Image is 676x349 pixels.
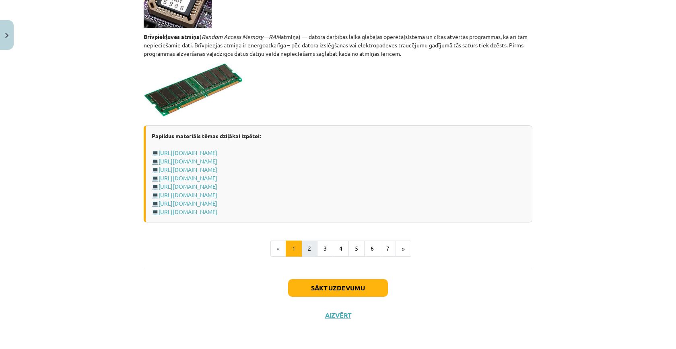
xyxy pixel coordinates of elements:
div: 💻 💻 💻 💻 💻 💻 💻 💻 [144,125,532,222]
a: [URL][DOMAIN_NAME] [159,191,217,198]
button: 7 [380,241,396,257]
button: 1 [286,241,302,257]
button: Sākt uzdevumu [288,279,388,297]
a: [URL][DOMAIN_NAME] [159,149,217,156]
img: icon-close-lesson-0947bae3869378f0d4975bcd49f059093ad1ed9edebbc8119c70593378902aed.svg [5,33,8,38]
a: [URL][DOMAIN_NAME] [159,157,217,165]
a: [URL][DOMAIN_NAME] [159,183,217,190]
strong: Brīvpiekļuves atmiņa [144,33,200,40]
button: » [396,241,411,257]
a: [URL][DOMAIN_NAME] [159,208,217,215]
nav: Page navigation example [144,241,532,257]
button: 2 [301,241,317,257]
a: [URL][DOMAIN_NAME] [159,166,217,173]
button: 5 [348,241,365,257]
button: Aizvērt [323,311,353,319]
em: Random Access Memory [202,33,263,40]
p: ( — atmiņa) — datora darbības laikā glabājas operētājsistēma un citas atvērtās programmas, kā arī... [144,33,532,58]
em: RAM [269,33,281,40]
button: 3 [317,241,333,257]
button: 4 [333,241,349,257]
strong: Papildus materiāls tēmas dziļākai izpētei: [152,132,261,139]
a: [URL][DOMAIN_NAME] [159,200,217,207]
button: 6 [364,241,380,257]
a: [URL][DOMAIN_NAME] [159,174,217,182]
